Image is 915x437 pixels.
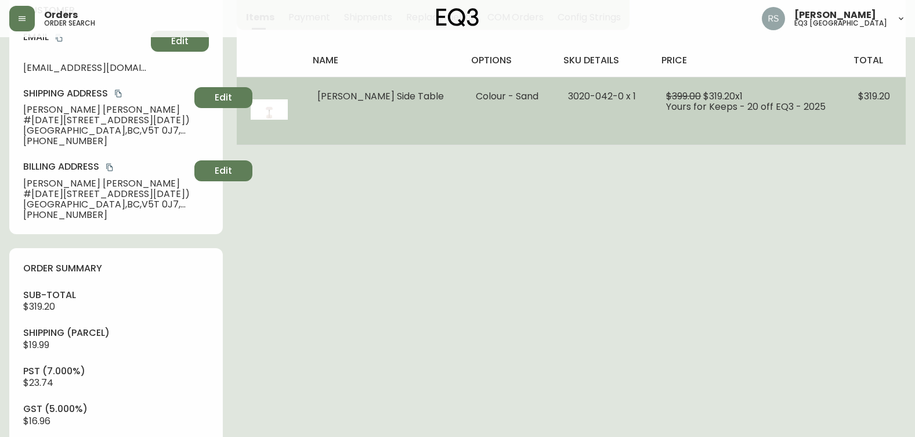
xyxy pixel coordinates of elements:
[44,20,95,27] h5: order search
[436,8,479,27] img: logo
[568,89,636,103] span: 3020-042-0 x 1
[23,376,53,389] span: $23.74
[23,160,190,173] h4: Billing Address
[215,91,232,104] span: Edit
[23,199,190,210] span: [GEOGRAPHIC_DATA] , BC , V5T 0J7 , CA
[858,89,890,103] span: $319.20
[23,338,49,352] span: $19.99
[23,87,190,100] h4: Shipping Address
[44,10,78,20] span: Orders
[703,89,743,103] span: $319.20 x 1
[23,365,209,378] h4: pst (7.000%)
[23,262,209,275] h4: order summary
[194,87,252,108] button: Edit
[794,10,876,20] span: [PERSON_NAME]
[251,91,288,128] img: 3020-042-MC-400-1-ckdovslmy8r9q0198gxpa9j3v.jpg
[666,100,826,113] span: Yours for Keeps - 20 off EQ3 - 2025
[23,414,50,428] span: $16.96
[853,54,896,67] h4: total
[23,210,190,220] span: [PHONE_NUMBER]
[23,327,209,339] h4: Shipping ( Parcel )
[471,54,545,67] h4: options
[762,7,785,30] img: 8fb1f8d3fb383d4dec505d07320bdde0
[23,403,209,415] h4: gst (5.000%)
[661,54,835,67] h4: price
[23,178,190,189] span: [PERSON_NAME] [PERSON_NAME]
[23,105,190,115] span: [PERSON_NAME] [PERSON_NAME]
[23,289,209,302] h4: sub-total
[53,32,65,44] button: copy
[104,162,115,173] button: copy
[666,89,701,103] span: $399.00
[23,300,55,313] span: $319.20
[151,31,209,52] button: Edit
[23,31,146,44] h4: Email
[563,54,643,67] h4: sku details
[313,54,453,67] h4: name
[23,126,190,136] span: [GEOGRAPHIC_DATA] , BC , V5T 0J7 , CA
[794,20,887,27] h5: eq3 [GEOGRAPHIC_DATA]
[23,189,190,199] span: #[DATE][STREET_ADDRESS][DATE])
[194,160,252,181] button: Edit
[23,63,146,73] span: [EMAIL_ADDRESS][DOMAIN_NAME]
[171,35,189,48] span: Edit
[23,136,190,146] span: [PHONE_NUMBER]
[113,88,124,99] button: copy
[317,89,444,103] span: [PERSON_NAME] Side Table
[476,91,541,102] li: Colour - Sand
[215,164,232,177] span: Edit
[23,115,190,126] span: #[DATE][STREET_ADDRESS][DATE])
